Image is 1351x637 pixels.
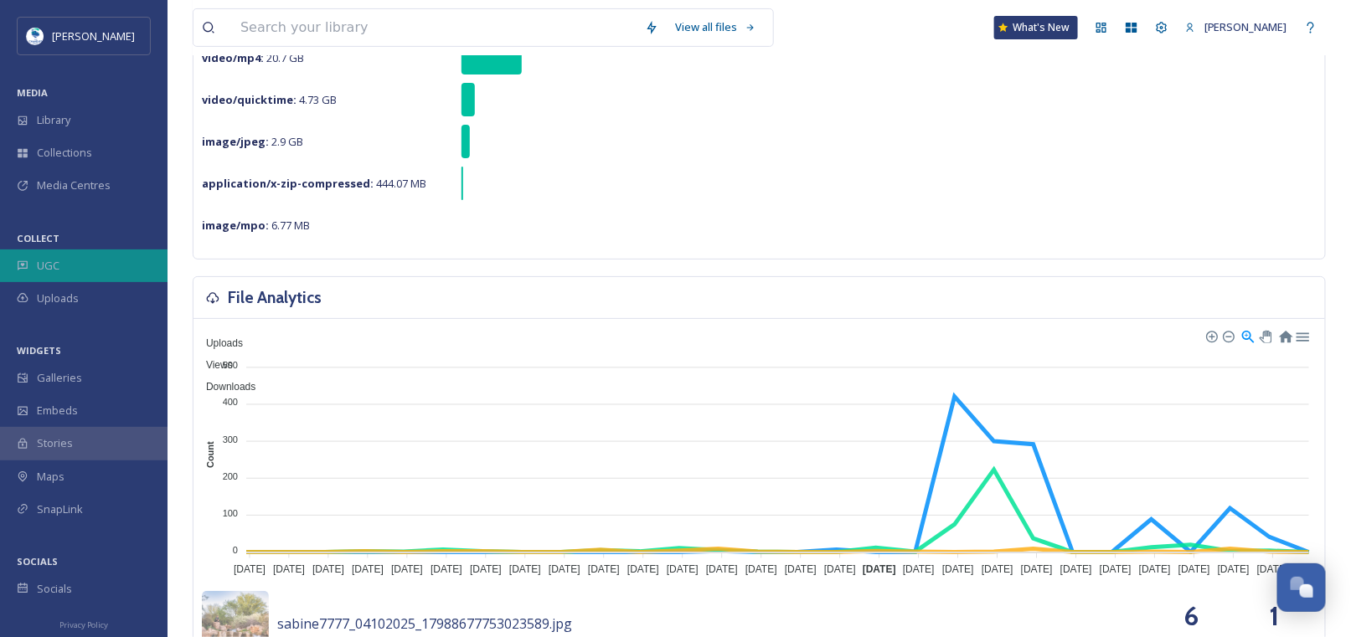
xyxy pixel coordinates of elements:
tspan: [DATE] [706,564,738,576]
tspan: [DATE] [982,564,1013,576]
span: Media Centres [37,177,111,193]
tspan: [DATE] [942,564,974,576]
div: Zoom Out [1222,330,1234,342]
h3: File Analytics [228,285,322,310]
h2: 6 [1183,596,1199,636]
strong: application/x-zip-compressed : [202,176,374,191]
div: Menu [1295,328,1309,342]
span: COLLECT [17,232,59,244]
tspan: 400 [223,398,238,408]
span: Collections [37,145,92,161]
span: 4.73 GB [202,92,337,107]
span: 2.9 GB [202,134,303,149]
strong: image/mpo : [202,218,269,233]
span: Galleries [37,370,82,386]
tspan: [DATE] [470,564,502,576]
span: Views [193,359,233,371]
span: Stories [37,435,73,451]
tspan: [DATE] [667,564,699,576]
div: Selection Zoom [1240,328,1255,342]
span: 444.07 MB [202,176,426,191]
tspan: [DATE] [234,564,266,576]
a: Privacy Policy [59,614,108,634]
tspan: [DATE] [588,564,620,576]
span: Privacy Policy [59,619,108,630]
span: SnapLink [37,501,83,517]
span: Embeds [37,403,78,419]
span: Library [37,112,70,128]
tspan: [DATE] [745,564,777,576]
a: What's New [994,16,1078,39]
tspan: [DATE] [1178,564,1210,576]
strong: video/mp4 : [202,50,264,65]
strong: image/jpeg : [202,134,269,149]
tspan: [DATE] [431,564,462,576]
span: 6.77 MB [202,218,310,233]
span: sabine7777_04102025_17988677753023589.jpg [277,614,572,633]
tspan: [DATE] [824,564,856,576]
span: UGC [37,258,59,274]
button: Open Chat [1277,563,1326,612]
h2: 1 [1270,596,1280,636]
span: Downloads [193,381,255,393]
tspan: [DATE] [627,564,659,576]
span: Socials [37,581,72,597]
tspan: 0 [233,545,238,555]
div: Reset Zoom [1278,328,1292,342]
tspan: 200 [223,471,238,481]
tspan: 100 [223,508,238,518]
div: Zoom In [1205,330,1217,342]
img: download.jpeg [27,28,44,44]
input: Search your library [232,9,637,46]
span: Uploads [193,337,243,349]
tspan: [DATE] [312,564,344,576]
tspan: [DATE] [1257,564,1289,576]
tspan: [DATE] [903,564,935,576]
tspan: [DATE] [273,564,305,576]
span: MEDIA [17,86,48,99]
tspan: [DATE] [863,564,896,576]
a: View all files [667,11,765,44]
div: Panning [1260,331,1270,341]
tspan: [DATE] [1139,564,1171,576]
strong: video/quicktime : [202,92,296,107]
tspan: [DATE] [1100,564,1132,576]
tspan: [DATE] [1021,564,1053,576]
tspan: [DATE] [391,564,423,576]
span: [PERSON_NAME] [52,28,135,44]
span: 20.7 GB [202,50,304,65]
span: WIDGETS [17,344,61,357]
tspan: [DATE] [1218,564,1250,576]
span: Uploads [37,290,79,306]
tspan: 300 [223,434,238,444]
span: [PERSON_NAME] [1204,19,1287,34]
span: Maps [37,469,64,485]
text: Count [205,441,215,468]
tspan: [DATE] [509,564,541,576]
span: SOCIALS [17,555,58,568]
tspan: [DATE] [1060,564,1092,576]
tspan: 500 [223,360,238,370]
tspan: [DATE] [549,564,580,576]
tspan: [DATE] [352,564,384,576]
tspan: [DATE] [785,564,817,576]
a: [PERSON_NAME] [1177,11,1296,44]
